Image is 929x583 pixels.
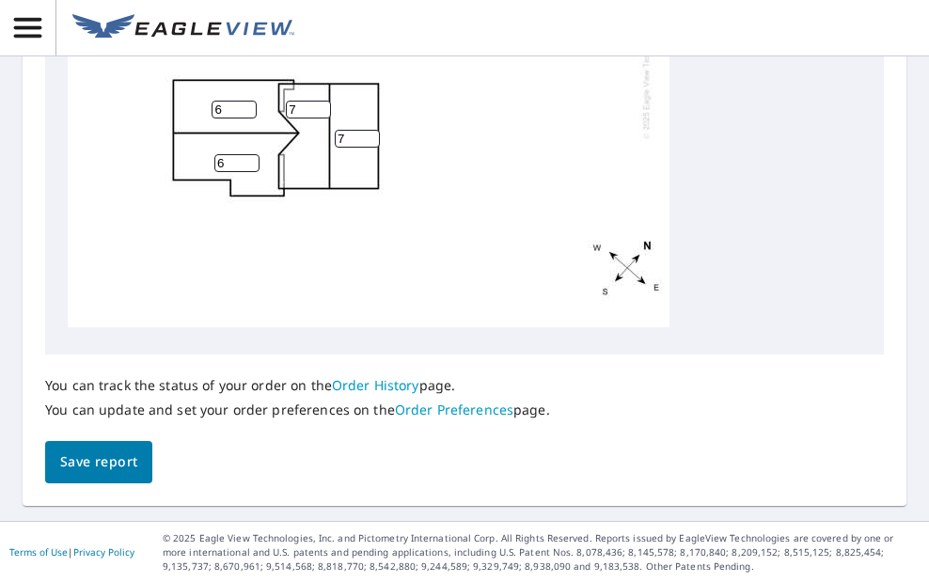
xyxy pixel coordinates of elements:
[163,531,920,574] p: © 2025 Eagle View Technologies, Inc. and Pictometry International Corp. All Rights Reserved. Repo...
[9,545,68,559] a: Terms of Use
[45,402,550,418] p: You can update and set your order preferences on the page.
[73,545,134,559] a: Privacy Policy
[60,450,137,474] span: Save report
[72,14,294,42] img: EV Logo
[395,401,513,418] a: Order Preferences
[45,441,152,483] button: Save report
[45,377,550,394] p: You can track the status of your order on the page.
[9,546,134,558] p: |
[332,376,419,394] a: Order History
